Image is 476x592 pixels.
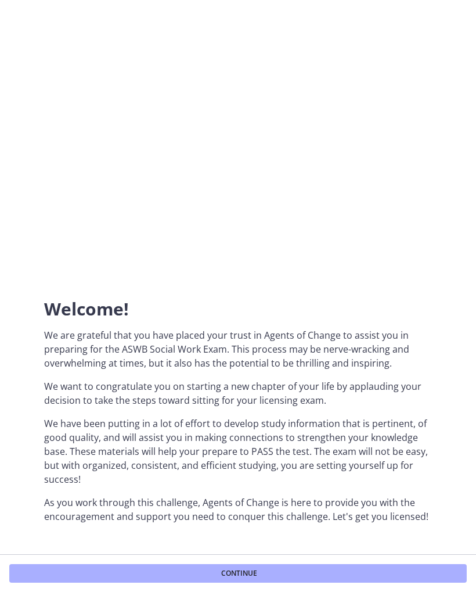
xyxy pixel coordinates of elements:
p: As you work through this challenge, Agents of Change is here to provide you with the encouragemen... [44,496,432,523]
p: We have been putting in a lot of effort to develop study information that is pertinent, of good q... [44,417,432,486]
p: We want to congratulate you on starting a new chapter of your life by applauding your decision to... [44,379,432,407]
span: Welcome! [44,297,129,321]
p: We are grateful that you have placed your trust in Agents of Change to assist you in preparing fo... [44,328,432,370]
button: Continue [9,564,467,583]
span: Continue [221,569,257,578]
